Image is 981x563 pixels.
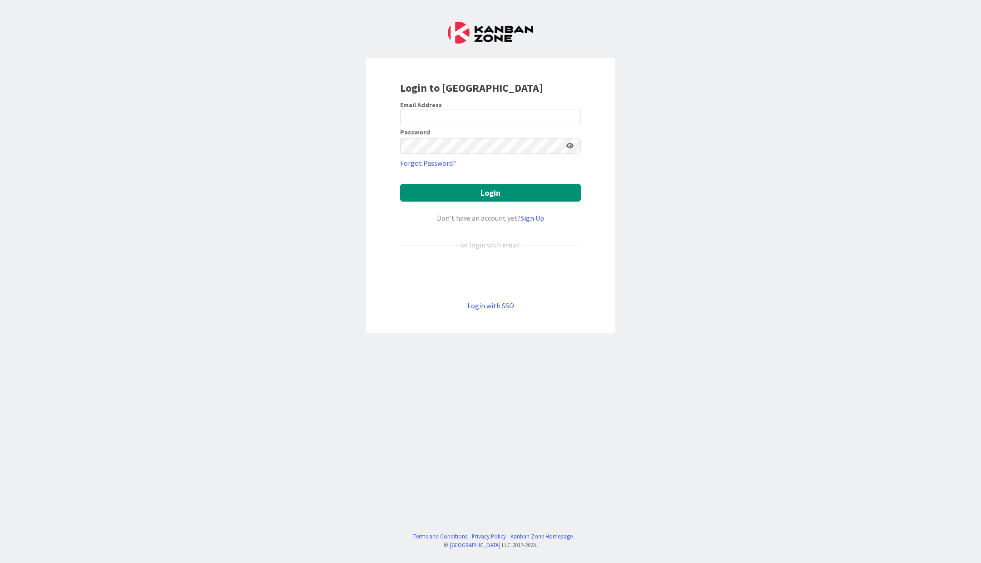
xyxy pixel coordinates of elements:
b: Login to [GEOGRAPHIC_DATA] [400,81,543,95]
div: or login with email [459,239,522,250]
a: Terms and Conditions [413,532,467,541]
div: Don’t have an account yet? [400,212,581,223]
a: Forgot Password? [400,158,456,168]
label: Password [400,129,430,135]
a: Kanban Zone Homepage [510,532,573,541]
iframe: Sign in with Google Button [396,265,585,285]
a: Privacy Policy [472,532,506,541]
button: Login [400,184,581,202]
a: Sign Up [520,213,544,222]
label: Email Address [400,101,442,109]
a: [GEOGRAPHIC_DATA] [450,541,500,548]
a: Login with SSO [467,301,514,310]
div: © LLC 2017- 2025 . [409,541,573,549]
img: Kanban Zone [448,22,533,44]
